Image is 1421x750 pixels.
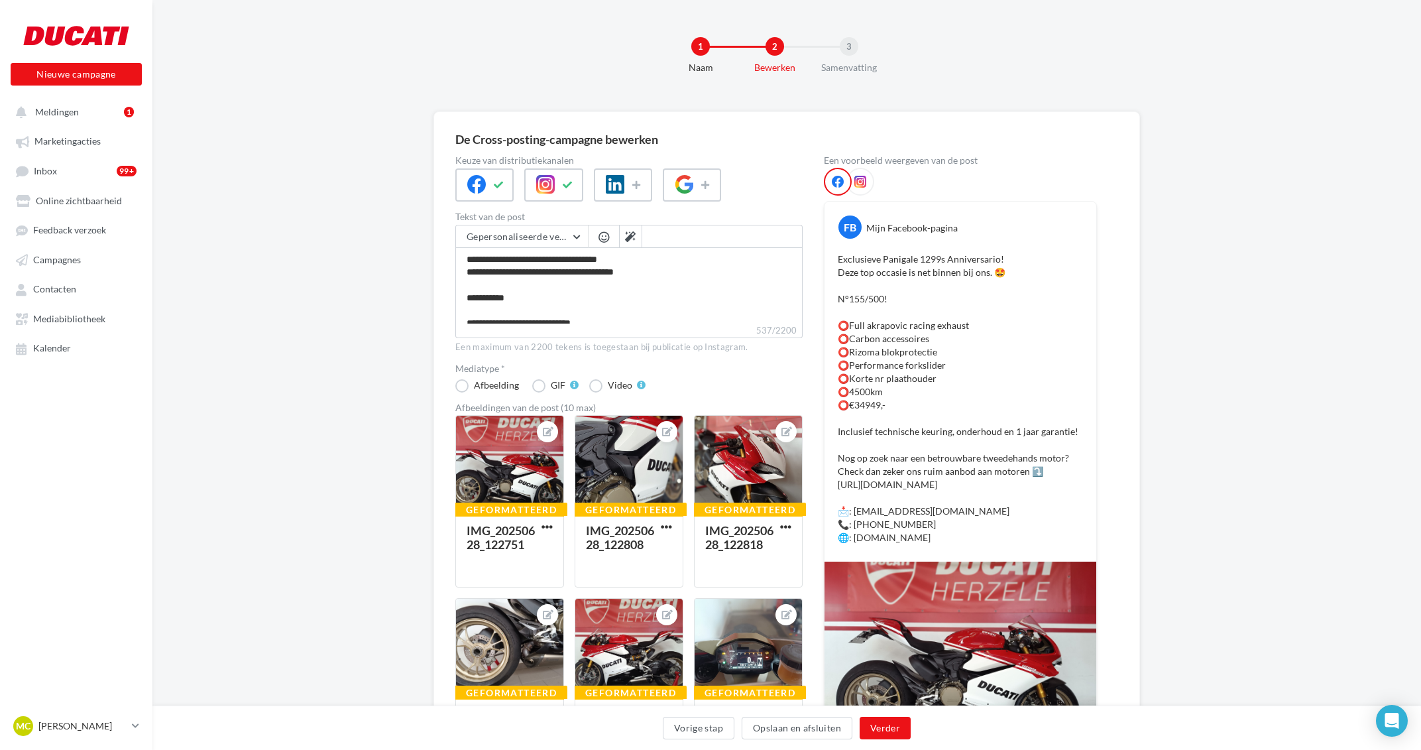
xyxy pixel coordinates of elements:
[455,686,567,700] div: Geformatteerd
[124,107,134,117] div: 1
[11,714,142,739] a: MC [PERSON_NAME]
[1376,705,1408,737] div: Open Intercom Messenger
[36,195,122,206] span: Online zichtbaarheid
[11,63,142,86] button: Nieuwe campagne
[8,188,144,212] a: Online zichtbaarheid
[117,166,137,176] div: 99+
[455,342,803,353] div: Een maximum van 2200 tekens is toegestaan bij publicatie op Instagram.
[33,343,71,354] span: Kalender
[456,225,588,248] button: Gepersonaliseerde velden
[8,158,144,183] a: Inbox99+
[866,221,958,235] div: Mijn Facebook-pagina
[33,284,76,295] span: Contacten
[575,686,687,700] div: Geformatteerd
[455,364,803,373] label: Mediatype *
[8,306,144,330] a: Mediabibliotheek
[467,231,578,242] span: Gepersonaliseerde velden
[35,106,79,117] span: Meldingen
[575,503,687,517] div: Geformatteerd
[8,129,144,153] a: Marketingacties
[586,523,654,552] div: IMG_20250628_122808
[8,277,144,300] a: Contacten
[691,37,710,56] div: 1
[824,156,1097,165] div: Een voorbeeld weergeven van de post
[694,503,806,517] div: Geformatteerd
[551,381,565,390] div: GIF
[8,218,144,241] a: Feedback verzoek
[694,686,806,700] div: Geformatteerd
[34,165,57,176] span: Inbox
[474,381,519,390] div: Afbeelding
[8,336,144,359] a: Kalender
[860,717,911,739] button: Verder
[16,719,30,733] span: MC
[455,503,567,517] div: Geformatteerd
[838,216,862,239] div: FB
[455,133,658,145] div: De Cross-posting-campagne bewerken
[34,136,101,147] span: Marketingacties
[33,254,81,265] span: Campagnes
[455,324,803,338] label: 537/2200
[455,156,803,165] label: Keuze van distributiekanalen
[8,99,139,123] button: Meldingen 1
[766,37,784,56] div: 2
[807,61,891,74] div: Samenvatting
[838,253,1083,544] p: Exclusieve Panigale 1299s Anniversario! Deze top occasie is net binnen bij ons. 🤩 N°155/500! ⭕Ful...
[467,523,535,552] div: IMG_20250628_122751
[608,381,632,390] div: Video
[33,225,106,236] span: Feedback verzoek
[663,717,734,739] button: Vorige stap
[455,403,803,412] div: Afbeeldingen van de post (10 max)
[840,37,858,56] div: 3
[33,313,105,324] span: Mediabibliotheek
[742,717,852,739] button: Opslaan en afsluiten
[38,719,127,733] p: [PERSON_NAME]
[732,61,817,74] div: Bewerken
[455,212,803,221] label: Tekst van de post
[705,523,773,552] div: IMG_20250628_122818
[658,61,743,74] div: Naam
[8,247,144,271] a: Campagnes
